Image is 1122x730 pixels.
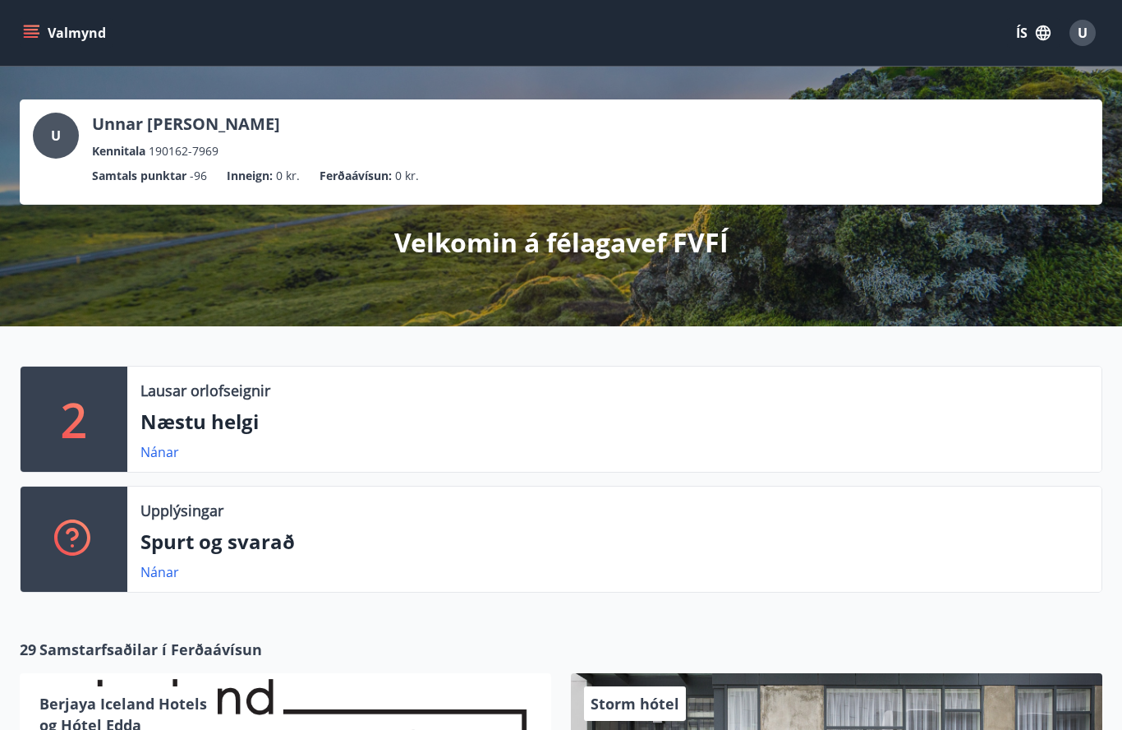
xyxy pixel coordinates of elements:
[1063,13,1102,53] button: U
[20,18,113,48] button: menu
[1007,18,1060,48] button: ÍS
[140,380,270,401] p: Lausar orlofseignir
[591,694,679,714] span: Storm hótel
[140,563,179,581] a: Nánar
[1078,24,1088,42] span: U
[61,388,87,450] p: 2
[39,639,262,660] span: Samstarfsaðilar í Ferðaávísun
[227,167,273,185] p: Inneign :
[92,113,280,136] p: Unnar [PERSON_NAME]
[140,500,223,521] p: Upplýsingar
[92,167,186,185] p: Samtals punktar
[395,167,419,185] span: 0 kr.
[320,167,392,185] p: Ferðaávísun :
[276,167,300,185] span: 0 kr.
[140,528,1088,556] p: Spurt og svarað
[140,408,1088,436] p: Næstu helgi
[20,639,36,660] span: 29
[140,443,179,461] a: Nánar
[149,142,218,160] span: 190162-7969
[92,142,145,160] p: Kennitala
[394,224,729,261] p: Velkomin á félagavef FVFÍ
[51,127,61,145] span: U
[190,167,207,185] span: -96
